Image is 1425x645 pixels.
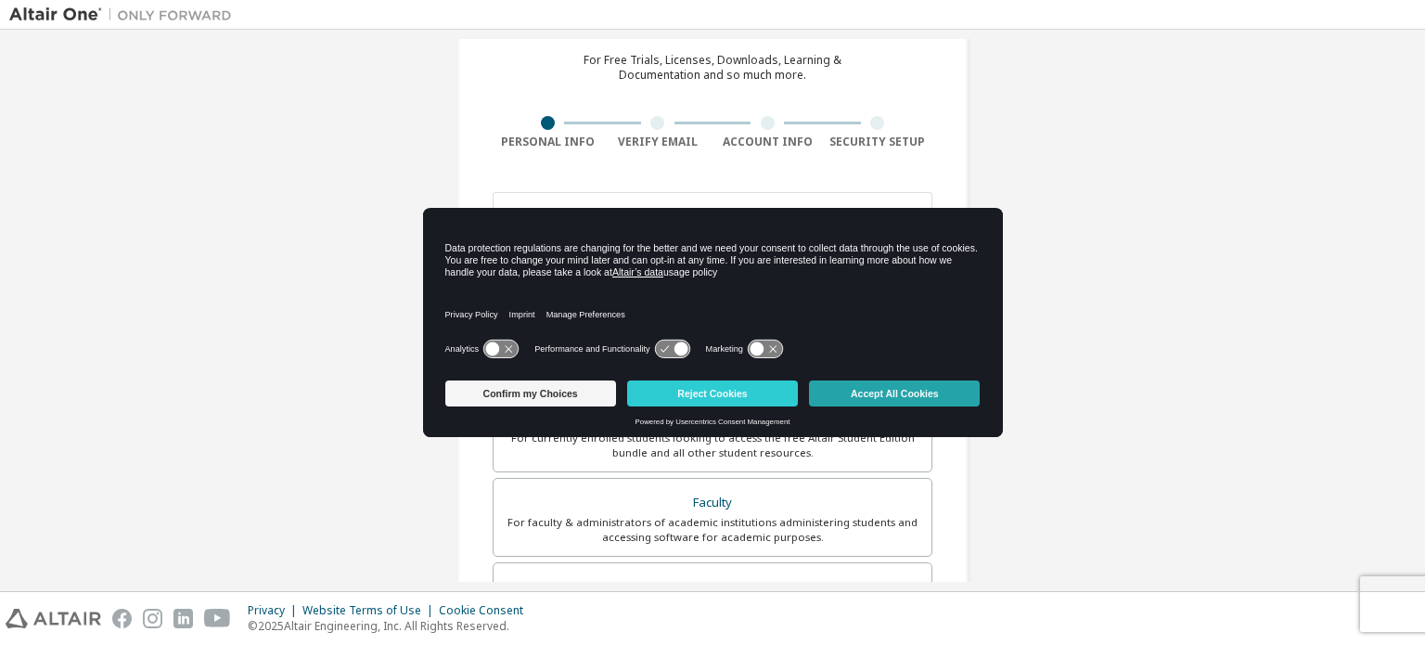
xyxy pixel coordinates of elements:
div: For currently enrolled students looking to access the free Altair Student Edition bundle and all ... [505,431,920,460]
div: For Free Trials, Licenses, Downloads, Learning & Documentation and so much more. [584,53,841,83]
img: youtube.svg [204,609,231,628]
div: Website Terms of Use [302,603,439,618]
img: instagram.svg [143,609,162,628]
div: Everyone else [505,574,920,600]
div: Verify Email [603,135,713,149]
div: Account Info [712,135,823,149]
div: Create an Altair One Account [563,19,863,42]
p: © 2025 Altair Engineering, Inc. All Rights Reserved. [248,618,534,634]
div: Cookie Consent [439,603,534,618]
img: altair_logo.svg [6,609,101,628]
div: Privacy [248,603,302,618]
img: linkedin.svg [173,609,193,628]
div: For faculty & administrators of academic institutions administering students and accessing softwa... [505,515,920,545]
div: Faculty [505,490,920,516]
img: Altair One [9,6,241,24]
div: Personal Info [493,135,603,149]
img: facebook.svg [112,609,132,628]
div: Security Setup [823,135,933,149]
